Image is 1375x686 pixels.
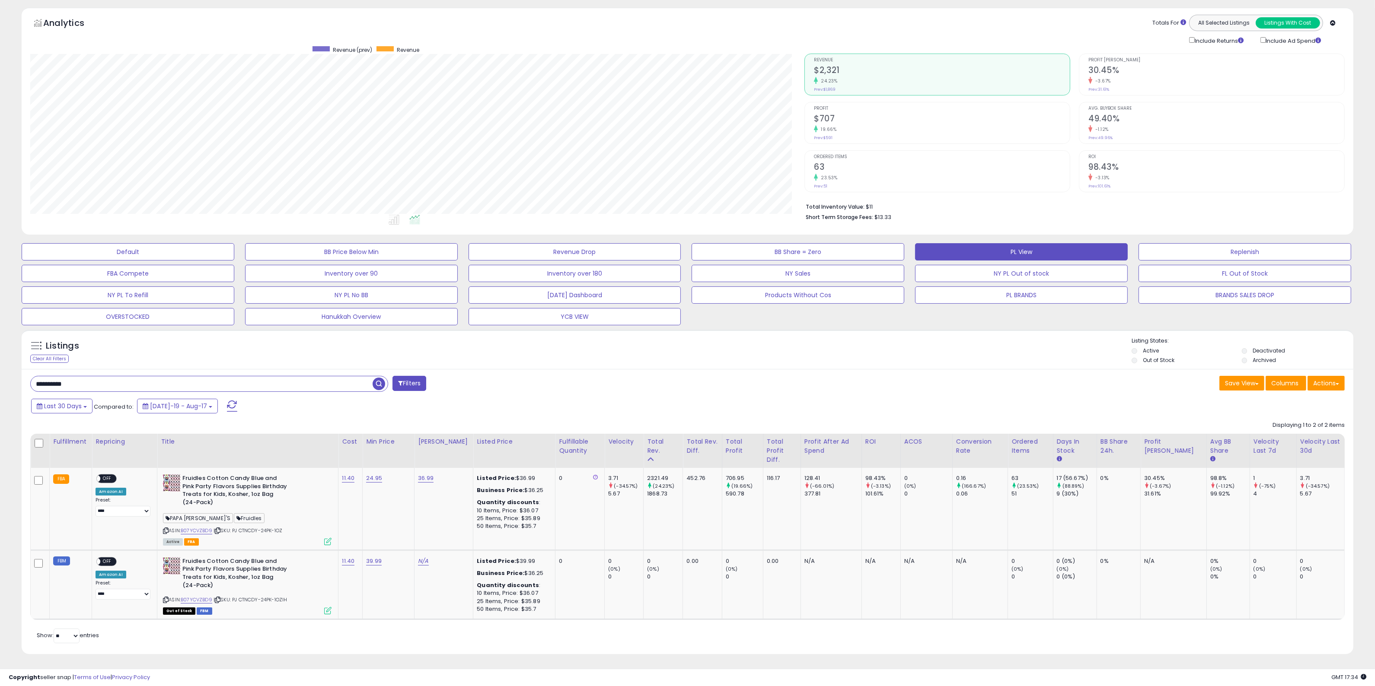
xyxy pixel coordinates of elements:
[692,243,904,260] button: BB Share = Zero
[1300,490,1344,498] div: 5.67
[96,437,153,446] div: Repricing
[22,265,234,282] button: FBA Compete
[342,474,354,483] a: 11.40
[1092,126,1109,133] small: -1.12%
[366,437,411,446] div: Min Price
[767,557,794,565] div: 0.00
[865,557,894,565] div: N/A
[1088,65,1344,77] h2: 30.45%
[137,399,218,413] button: [DATE]-19 - Aug-17
[1266,376,1306,391] button: Columns
[1210,557,1250,565] div: 0%
[197,607,212,615] span: FBM
[726,565,738,572] small: (0%)
[1254,573,1296,581] div: 0
[163,538,183,546] span: All listings currently available for purchase on Amazon
[559,474,598,482] div: 0
[31,399,93,413] button: Last 30 Days
[477,474,516,482] b: Listed Price:
[22,308,234,325] button: OVERSTOCKED
[469,265,681,282] button: Inventory over 180
[1150,483,1171,489] small: (-3.67%)
[1088,162,1344,174] h2: 98.43%
[1011,474,1053,482] div: 63
[1256,17,1320,29] button: Listings With Cost
[904,474,952,482] div: 0
[1273,421,1345,429] div: Displaying 1 to 2 of 2 items
[686,557,715,565] div: 0.00
[418,437,469,446] div: [PERSON_NAME]
[1210,474,1250,482] div: 98.8%
[1101,474,1134,482] div: 0%
[814,58,1070,63] span: Revenue
[1192,17,1256,29] button: All Selected Listings
[418,474,434,483] a: 36.99
[182,474,287,508] b: Fruidles Cotton Candy Blue and Pink Party Flavors Supplies Birthday Treats for Kids, Kosher, 1oz ...
[1308,376,1345,391] button: Actions
[245,265,458,282] button: Inventory over 90
[767,437,797,464] div: Total Profit Diff.
[477,569,524,577] b: Business Price:
[814,87,836,92] small: Prev: $1,869
[1092,175,1110,181] small: -3.13%
[608,565,620,572] small: (0%)
[1144,557,1200,565] div: N/A
[1253,347,1285,354] label: Deactivated
[814,114,1070,125] h2: $707
[477,437,552,446] div: Listed Price
[1216,483,1235,489] small: (-1.12%)
[163,513,233,523] span: PAPA [PERSON_NAME]'S
[477,581,549,589] div: :
[418,557,428,565] a: N/A
[1300,474,1344,482] div: 3.71
[1132,337,1353,345] p: Listing States:
[1143,356,1174,364] label: Out of Stock
[477,557,516,565] b: Listed Price:
[818,175,837,181] small: 23.53%
[1210,455,1215,463] small: Avg BB Share.
[1011,573,1053,581] div: 0
[726,437,759,455] div: Total Profit
[814,106,1070,111] span: Profit
[477,498,539,506] b: Quantity discounts
[904,557,946,565] div: N/A
[1011,437,1050,455] div: Ordered Items
[647,565,659,572] small: (0%)
[647,573,683,581] div: 0
[1254,490,1296,498] div: 4
[814,135,833,140] small: Prev: $591
[1057,490,1097,498] div: 9 (30%)
[163,557,332,613] div: ASIN:
[150,402,207,410] span: [DATE]-19 - Aug-17
[1259,483,1276,489] small: (-75%)
[477,486,524,494] b: Business Price:
[647,474,683,482] div: 2321.49
[74,673,111,681] a: Terms of Use
[1254,437,1293,455] div: Velocity Last 7d
[1152,19,1186,27] div: Totals For
[608,437,640,446] div: Velocity
[915,243,1128,260] button: PL View
[245,286,458,304] button: NY PL No BB
[814,162,1070,174] h2: 63
[1017,483,1039,489] small: (23.53%)
[865,437,897,446] div: ROI
[1219,376,1264,391] button: Save View
[692,265,904,282] button: NY Sales
[53,556,70,565] small: FBM
[214,596,287,603] span: | SKU: PJ CTNCDY-24PK-1OZIH
[245,308,458,325] button: Hanukkah Overview
[1183,35,1254,45] div: Include Returns
[904,437,949,446] div: ACOS
[1062,483,1084,489] small: (88.89%)
[1011,490,1053,498] div: 51
[9,673,150,682] div: seller snap | |
[181,527,212,534] a: B07YCVZBD9
[731,483,753,489] small: (19.66%)
[477,514,549,522] div: 25 Items, Price: $35.89
[865,474,900,482] div: 98.43%
[1101,437,1137,455] div: BB Share 24h.
[181,596,212,603] a: B07YCVZBD9
[904,490,952,498] div: 0
[1144,474,1206,482] div: 30.45%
